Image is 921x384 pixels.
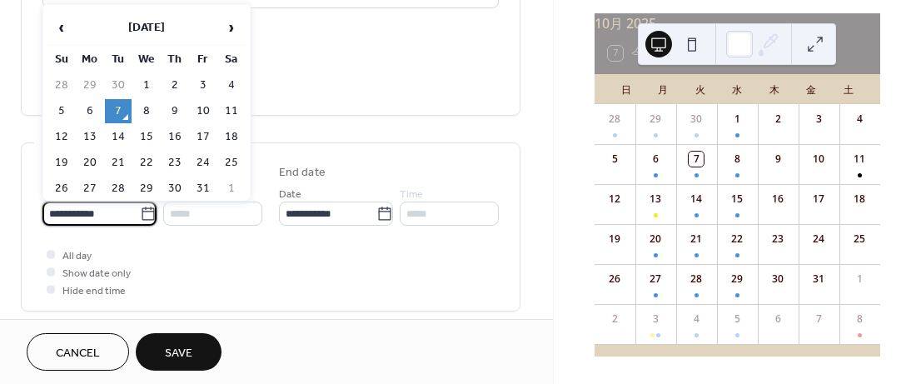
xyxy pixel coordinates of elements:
[729,192,744,207] div: 15
[48,47,75,72] th: Su
[218,47,245,72] th: Sa
[608,74,645,104] div: 日
[830,74,867,104] div: 土
[133,125,160,149] td: 15
[729,152,744,167] div: 8
[852,312,867,327] div: 8
[648,152,663,167] div: 6
[607,272,622,287] div: 26
[852,272,867,287] div: 1
[648,192,663,207] div: 13
[162,177,188,201] td: 30
[162,125,188,149] td: 16
[811,192,826,207] div: 17
[648,312,663,327] div: 3
[62,247,92,265] span: All day
[162,47,188,72] th: Th
[27,333,129,371] button: Cancel
[218,73,245,97] td: 4
[770,112,785,127] div: 2
[607,232,622,247] div: 19
[811,232,826,247] div: 24
[162,151,188,175] td: 23
[133,177,160,201] td: 29
[729,272,744,287] div: 29
[729,232,744,247] div: 22
[852,232,867,247] div: 25
[689,192,704,207] div: 14
[729,112,744,127] div: 1
[133,151,160,175] td: 22
[400,186,423,203] span: Time
[190,47,217,72] th: Fr
[219,11,244,44] span: ›
[689,112,704,127] div: 30
[607,192,622,207] div: 12
[607,112,622,127] div: 28
[756,74,793,104] div: 木
[190,177,217,201] td: 31
[811,272,826,287] div: 31
[77,177,103,201] td: 27
[811,112,826,127] div: 3
[648,272,663,287] div: 27
[77,10,217,46] th: [DATE]
[48,151,75,175] td: 19
[595,13,880,33] div: 10月 2025
[852,112,867,127] div: 4
[218,151,245,175] td: 25
[136,333,222,371] button: Save
[49,11,74,44] span: ‹
[48,99,75,123] td: 5
[190,125,217,149] td: 17
[105,151,132,175] td: 21
[62,282,126,300] span: Hide end time
[190,151,217,175] td: 24
[648,112,663,127] div: 29
[163,186,187,203] span: Time
[105,99,132,123] td: 7
[793,74,829,104] div: 金
[729,312,744,327] div: 5
[105,73,132,97] td: 30
[133,73,160,97] td: 1
[689,232,704,247] div: 21
[689,272,704,287] div: 28
[279,186,301,203] span: Date
[218,125,245,149] td: 18
[279,164,326,182] div: End date
[770,272,785,287] div: 30
[770,312,785,327] div: 6
[811,312,826,327] div: 7
[190,99,217,123] td: 10
[48,125,75,149] td: 12
[77,151,103,175] td: 20
[162,99,188,123] td: 9
[719,74,755,104] div: 水
[133,99,160,123] td: 8
[105,125,132,149] td: 14
[162,73,188,97] td: 2
[811,152,826,167] div: 10
[105,177,132,201] td: 28
[133,47,160,72] th: We
[77,125,103,149] td: 13
[56,345,100,362] span: Cancel
[77,47,103,72] th: Mo
[218,177,245,201] td: 1
[607,152,622,167] div: 5
[165,345,192,362] span: Save
[218,99,245,123] td: 11
[852,192,867,207] div: 18
[770,192,785,207] div: 16
[648,232,663,247] div: 20
[607,312,622,327] div: 2
[689,312,704,327] div: 4
[77,99,103,123] td: 6
[77,73,103,97] td: 29
[105,47,132,72] th: Tu
[689,152,704,167] div: 7
[852,152,867,167] div: 11
[645,74,681,104] div: 月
